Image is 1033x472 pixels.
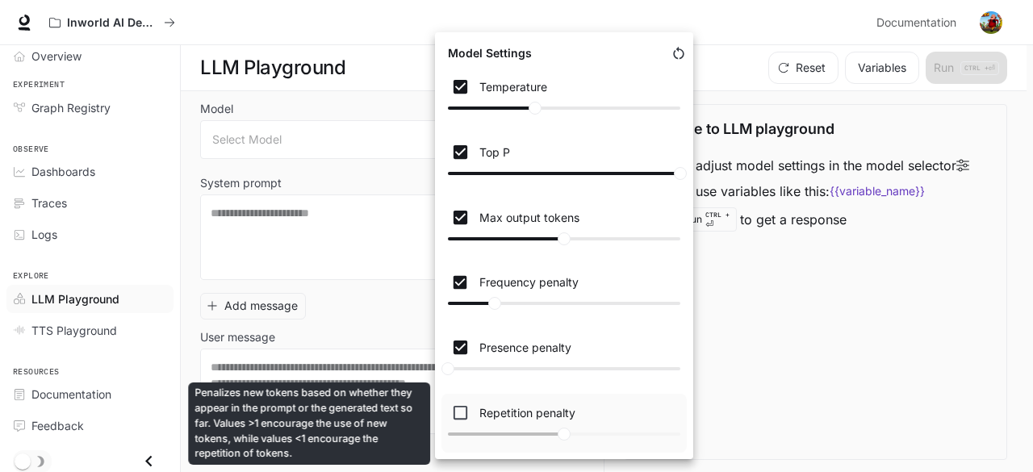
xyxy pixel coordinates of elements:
[479,209,579,226] p: Max output tokens
[441,394,687,453] div: Penalizes new tokens based on whether they appear in the prompt or the generated text so far. Val...
[664,39,693,68] button: Reset to default
[479,274,579,290] p: Frequency penalty
[479,78,547,95] p: Temperature
[441,198,687,257] div: Sets the maximum number of tokens (words or subwords) in the generated output. Directly controls ...
[479,339,571,356] p: Presence penalty
[441,133,687,192] div: Maintains diversity and naturalness by considering only the tokens with the highest cumulative pr...
[479,404,575,421] p: Repetition penalty
[441,68,687,127] div: Controls the creativity and randomness of the response. Higher values (e.g., 0.8) result in more ...
[441,39,538,68] h6: Model Settings
[441,328,687,387] div: Penalizes new tokens based on whether they appear in the generated text so far. Higher values inc...
[479,144,510,161] p: Top P
[188,382,430,465] div: Penalizes new tokens based on whether they appear in the prompt or the generated text so far. Val...
[441,264,687,323] div: Penalizes new tokens based on their existing frequency in the generated text. Higher values decre...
